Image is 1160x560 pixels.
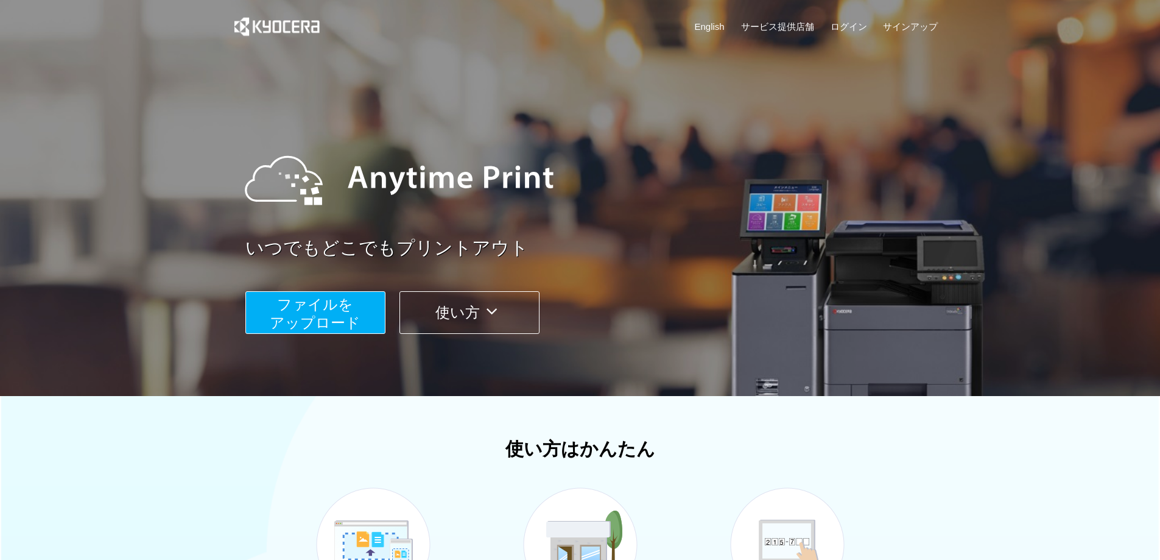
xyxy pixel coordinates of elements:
a: サービス提供店舗 [741,20,814,33]
button: 使い方 [399,291,540,334]
a: サインアップ [883,20,938,33]
span: ファイルを ​​アップロード [270,296,360,331]
a: いつでもどこでもプリントアウト [245,235,946,261]
a: English [695,20,725,33]
button: ファイルを​​アップロード [245,291,385,334]
a: ログイン [831,20,867,33]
